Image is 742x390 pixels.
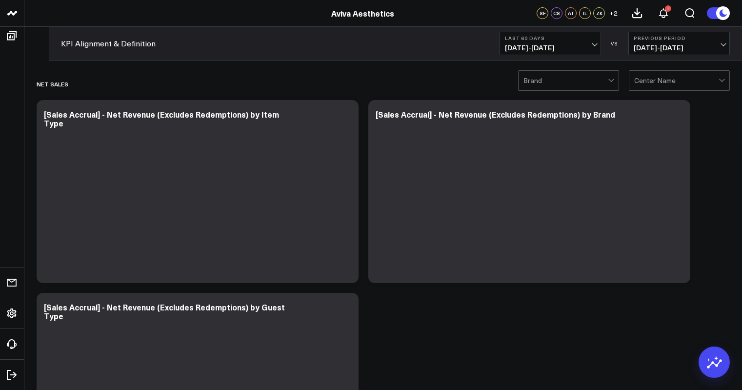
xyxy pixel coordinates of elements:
div: AT [565,7,577,19]
div: [Sales Accrual] - Net Revenue (Excludes Redemptions) by Brand [376,109,615,120]
div: VS [606,41,623,46]
div: CS [551,7,562,19]
a: Aviva Aesthetics [331,8,394,19]
button: +2 [607,7,619,19]
a: KPI Alignment & Definition [61,38,156,49]
span: + 2 [609,10,618,17]
div: Net Sales [37,73,68,95]
div: IL [579,7,591,19]
span: [DATE] - [DATE] [505,44,596,52]
div: [Sales Accrual] - Net Revenue (Excludes Redemptions) by Item Type [44,109,279,128]
div: 1 [665,5,671,12]
b: Previous Period [634,35,724,41]
span: [DATE] - [DATE] [634,44,724,52]
div: [Sales Accrual] - Net Revenue (Excludes Redemptions) by Guest Type [44,302,285,321]
button: Previous Period[DATE]-[DATE] [628,32,730,55]
div: SF [537,7,548,19]
b: Last 60 Days [505,35,596,41]
button: Last 60 Days[DATE]-[DATE] [500,32,601,55]
div: ZK [593,7,605,19]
